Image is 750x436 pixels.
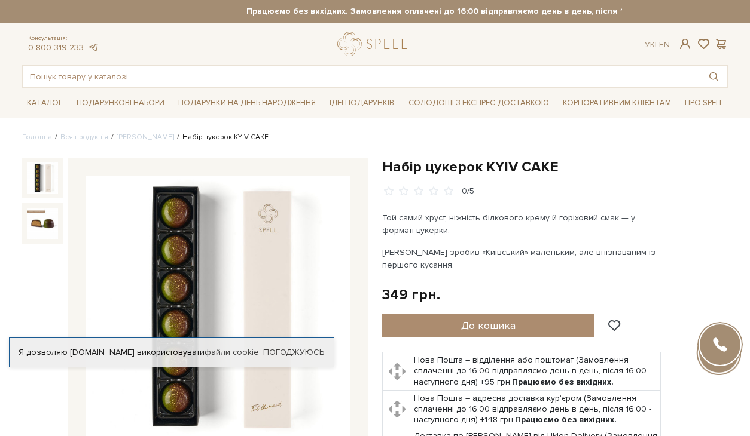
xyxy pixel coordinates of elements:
[23,66,700,87] input: Пошук товару у каталозі
[60,133,108,142] a: Вся продукція
[27,162,58,194] img: Набір цукерок KYIV CAKE
[382,314,594,337] button: До кошика
[22,94,68,112] span: Каталог
[680,94,728,112] span: Про Spell
[382,211,663,237] p: Той самий хруст, ніжність білкового крему й горіховий смак — у форматі цукерки.
[87,42,99,53] a: telegram
[22,133,52,142] a: Головна
[28,42,84,53] a: 0 800 319 233
[558,93,676,113] a: Корпоративним клієнтам
[404,93,554,113] a: Солодощі з експрес-доставкою
[411,352,661,391] td: Нова Пошта – відділення або поштомат (Замовлення сплаченні до 16:00 відправляємо день в день, піс...
[117,133,174,142] a: [PERSON_NAME]
[700,66,727,87] button: Пошук товару у каталозі
[10,347,334,358] div: Я дозволяю [DOMAIN_NAME] використовувати
[325,94,399,112] span: Ідеї подарунків
[382,158,728,176] h1: Набір цукерок KYIV CAKE
[382,285,440,304] div: 349 грн.
[512,377,614,387] b: Працюємо без вихідних.
[28,35,99,42] span: Консультація:
[461,319,516,332] span: До кошика
[263,347,324,358] a: Погоджуюсь
[659,39,670,50] a: En
[462,186,474,197] div: 0/5
[205,347,259,357] a: файли cookie
[337,32,412,56] a: logo
[382,246,663,271] p: [PERSON_NAME] зробив «Київський» маленьким, але впізнаваним із першого кусання.
[72,94,169,112] span: Подарункові набори
[645,39,670,50] div: Ук
[173,94,321,112] span: Подарунки на День народження
[27,208,58,239] img: Набір цукерок KYIV CAKE
[174,132,269,143] li: Набір цукерок KYIV CAKE
[411,390,661,428] td: Нова Пошта – адресна доставка кур'єром (Замовлення сплаченні до 16:00 відправляємо день в день, п...
[515,414,617,425] b: Працюємо без вихідних.
[655,39,657,50] span: |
